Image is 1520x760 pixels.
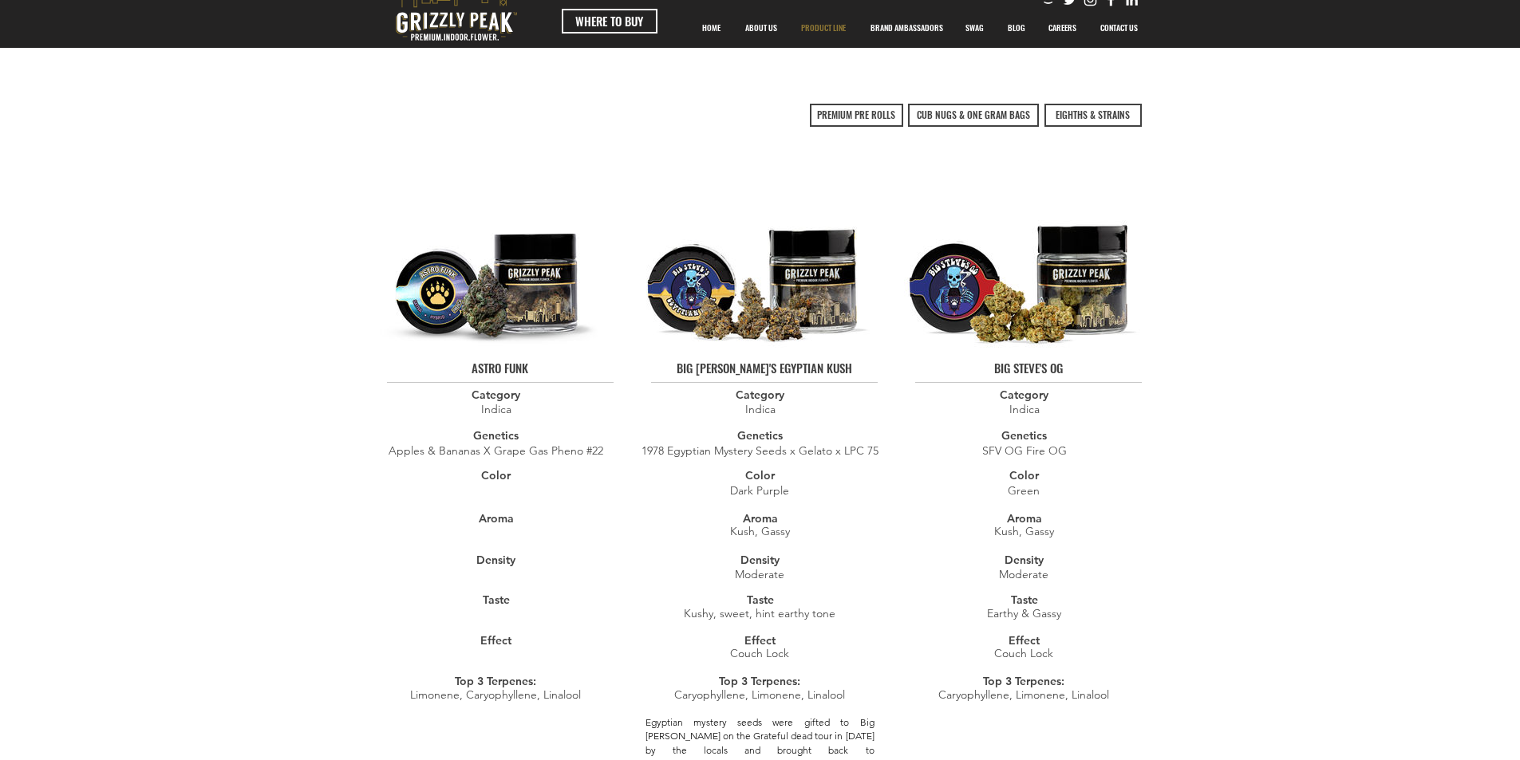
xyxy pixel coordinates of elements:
a: EIGHTHS & STRAINS [1044,104,1142,127]
img: BIG STEVE'S OG [898,188,1142,348]
p: SWAG [957,8,992,48]
a: HOME [690,8,733,48]
p: CONTACT US [1092,8,1146,48]
span: Color [1009,468,1039,482]
a: CAREERS [1036,8,1088,48]
span: Indica [745,402,776,416]
span: Taste [747,593,774,607]
span: Taste [483,593,510,607]
span: 1978 Egyptian Mystery Seeds x Gelato x LPC 75 [642,443,878,458]
span: Apples & Bananas X Grape Gas Pheno #22 [389,443,603,458]
a: WHERE TO BUY [562,9,657,33]
span: Top 3 Terpenes: [455,674,536,688]
span: Effect [1009,633,1040,648]
span: Category [472,388,520,402]
span: Aroma [1007,511,1042,526]
span: Caryophyllene, Limonene, Linalool [674,687,845,702]
span: Kush, Gassy [994,524,1054,538]
span: Color [745,468,775,482]
span: Genetics [737,428,783,443]
span: Density [1005,553,1044,567]
span: Genetics [1001,428,1047,443]
span: EIGHTHS & STRAINS [1056,108,1130,122]
span: Category [736,388,784,402]
span: Earthy & Gassy [987,606,1061,620]
nav: Site [690,8,1151,48]
img: ASTRO FUNK [369,188,614,348]
span: PREMIUM PRE ROLLS [817,108,895,122]
a: SWAG [953,8,996,48]
span: SFV OG Fire OG [982,443,1067,458]
span: Top 3 Terpenes: [719,674,800,688]
span: Top 3 Terpenes: [983,674,1064,688]
span: Category [1000,388,1048,402]
span: Caryophyllene, Limonene, Linalool [938,687,1109,702]
p: BLOG [1000,8,1033,48]
span: Aroma [479,511,514,526]
span: Indica [481,402,511,416]
span: ASTRO FUNK [472,359,528,376]
span: ​Moderate [735,567,784,581]
p: CAREERS [1040,8,1084,48]
span: Kushy, sweet, hint earthy tone [684,606,835,620]
p: PRODUCT LINE [793,8,854,48]
p: HOME [694,8,728,48]
img: BIG STEVE'S EGYPTIAN KUSH [634,188,878,348]
span: BIG [PERSON_NAME]'S EGYPTIAN KUSH [677,359,852,376]
p: ABOUT US [737,8,785,48]
a: BLOG [996,8,1036,48]
span: Couch Lock [994,646,1053,660]
span: Genetics [473,428,519,443]
span: Aroma [743,511,778,526]
span: Taste [1011,593,1038,607]
span: Indica [1009,402,1040,416]
span: ​Moderate [999,567,1048,581]
span: Color [481,468,511,482]
span: Kush, Gassy [730,524,790,538]
span: Effect [744,633,776,648]
span: Limonene, Caryophyllene, Linalool [410,687,581,702]
a: CONTACT US [1088,8,1151,48]
span: Density [476,553,515,567]
span: Green [1008,483,1040,498]
a: PREMIUM PRE ROLLS [810,104,903,127]
span: WHERE TO BUY [575,13,643,30]
span: CUB NUGS & ONE GRAM BAGS [917,108,1030,122]
span: Couch Lock [730,646,789,660]
div: BRAND AMBASSADORS [859,8,953,48]
span: Density [740,553,780,567]
span: BIG STEVE'S OG [994,359,1063,376]
a: ABOUT US [733,8,789,48]
span: Dark Purple [730,483,789,498]
p: BRAND AMBASSADORS [863,8,951,48]
span: Effect [480,633,511,648]
a: CUB NUGS & ONE GRAM BAGS [908,104,1039,127]
a: PRODUCT LINE [789,8,859,48]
